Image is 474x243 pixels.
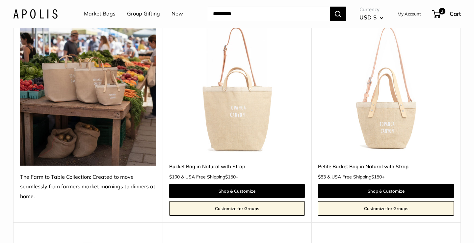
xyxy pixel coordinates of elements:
a: Market Bags [84,9,116,19]
span: 2 [439,8,445,14]
img: Apolis [13,9,58,18]
a: 2 Cart [433,9,461,19]
span: $150 [371,174,382,180]
a: My Account [398,10,421,18]
a: Shop & Customize [318,184,454,198]
span: $150 [225,174,236,180]
a: Petite Bucket Bag in Natural with Strap [318,163,454,170]
button: Search [330,7,346,21]
div: The Farm to Table Collection: Created to move seamlessly from farmers market mornings to dinners ... [20,172,156,202]
span: & USA Free Shipping + [181,175,238,179]
a: Bucket Bag in Natural with StrapBucket Bag in Natural with Strap [169,20,305,156]
span: $83 [318,174,326,180]
a: Bucket Bag in Natural with Strap [169,163,305,170]
span: $100 [169,174,180,180]
a: Customize for Groups [169,201,305,216]
img: Bucket Bag in Natural with Strap [169,20,305,156]
a: Petite Bucket Bag in Natural with StrapPetite Bucket Bag in Natural with Strap [318,20,454,156]
span: & USA Free Shipping + [327,175,384,179]
span: Cart [450,10,461,17]
a: Group Gifting [127,9,160,19]
img: The Farm to Table Collection: Created to move seamlessly from farmers market mornings to dinners ... [20,20,156,166]
img: Petite Bucket Bag in Natural with Strap [318,20,454,156]
span: USD $ [359,14,377,21]
a: New [171,9,183,19]
input: Search... [208,7,330,21]
a: Customize for Groups [318,201,454,216]
span: Currency [359,5,383,14]
a: Shop & Customize [169,184,305,198]
button: USD $ [359,12,383,23]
